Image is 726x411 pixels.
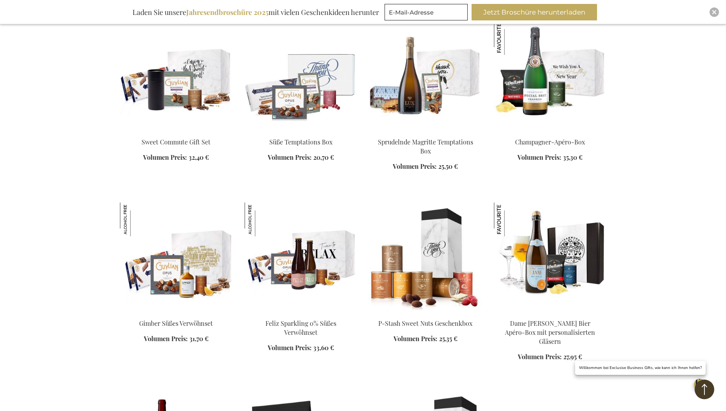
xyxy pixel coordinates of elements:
a: Volumen Preis: 27,95 € [518,353,582,362]
span: 25,50 € [438,162,458,170]
div: Close [710,7,719,17]
a: P-Stash Sweet Nuts Geschenkbox [378,319,472,327]
a: Sprudelnde Magritte Temptations Box [378,138,473,155]
span: Volumen Preis: [268,343,312,352]
span: Volumen Preis: [268,153,312,161]
span: Volumen Preis: [144,334,188,343]
a: P-Stash Sweet Nuts Gift Box [369,309,481,317]
span: 25,35 € [439,334,457,343]
a: Gimber Sweet Indulgence Set Gimber Süßes Verwöhnset [120,309,232,317]
a: Dame Jeanne Champagne Beer Apéro Box With Personalised Glasses Dame Jeanne Brut Bier Apéro-Box mi... [494,309,606,317]
img: Feliz Sparkling 0% Sweet Indulgence Set [245,203,357,312]
a: Dame [PERSON_NAME] Bier Apéro-Box mit personalisierten Gläsern [505,319,595,345]
span: Volumen Preis: [518,353,562,361]
button: Jetzt Broschüre herunterladen [472,4,597,20]
a: Süße Temptations Box [269,138,332,146]
span: 33,60 € [313,343,334,352]
img: Feliz Sparkling 0% Süßes Verwöhnset [245,203,278,236]
a: Volumen Preis: 25,50 € [393,162,458,171]
img: Champagne Apéro Box [494,21,606,131]
a: Volumen Preis: 31,70 € [144,334,209,343]
span: 27,95 € [563,353,582,361]
input: E-Mail-Adresse [385,4,468,20]
a: Sweet Commute Gift Set [142,138,211,146]
a: Sweet Temptations Box [245,128,357,135]
span: 20,70 € [313,153,334,161]
span: 31,70 € [189,334,209,343]
span: 35,30 € [563,153,583,161]
img: Close [712,10,717,15]
span: 32,40 € [189,153,209,161]
img: Gimber Süßes Verwöhnset [120,203,154,236]
a: Volumen Preis: 35,30 € [517,153,583,162]
a: Feliz Sparkling 0% Sweet Indulgence Set Feliz Sparkling 0% Süßes Verwöhnset [245,309,357,317]
a: Sparkling Margritte Temptations Box [369,128,481,135]
a: Volumen Preis: 20,70 € [268,153,334,162]
img: Dame Jeanne Brut Bier Apéro-Box mit personalisierten Gläsern [494,203,528,236]
img: Dame Jeanne Champagne Beer Apéro Box With Personalised Glasses [494,203,606,312]
span: Volumen Preis: [143,153,187,161]
img: Sweet Temptations Box [245,21,357,131]
img: P-Stash Sweet Nuts Gift Box [369,203,481,312]
span: Volumen Preis: [517,153,561,161]
img: Sparkling Margritte Temptations Box [369,21,481,131]
a: Volumen Preis: 33,60 € [268,343,334,353]
img: Gimber Sweet Indulgence Set [120,203,232,312]
a: Champagner-Apéro-Box [515,138,585,146]
a: Sweet Commute Gift Box [120,128,232,135]
img: Sweet Commute Gift Box [120,21,232,131]
form: marketing offers and promotions [385,4,470,23]
a: Volumen Preis: 25,35 € [394,334,457,343]
span: Volumen Preis: [393,162,437,170]
a: Gimber Süßes Verwöhnset [139,319,213,327]
a: Volumen Preis: 32,40 € [143,153,209,162]
div: Laden Sie unsere mit vielen Geschenkideen herunter [129,4,383,20]
a: Feliz Sparkling 0% Süßes Verwöhnset [265,319,336,336]
a: Champagne Apéro Box Champagner-Apéro-Box [494,128,606,135]
img: Champagner-Apéro-Box [494,21,528,55]
b: Jahresendbroschüre 2025 [186,7,269,17]
span: Volumen Preis: [394,334,437,343]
